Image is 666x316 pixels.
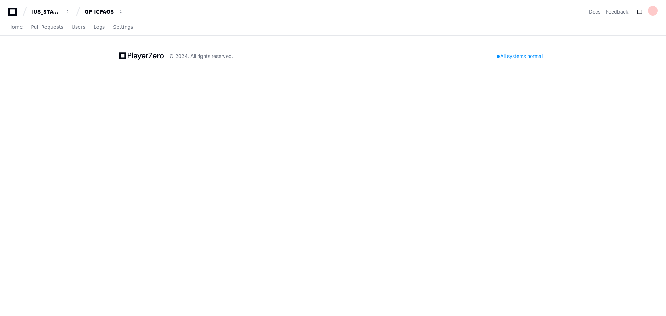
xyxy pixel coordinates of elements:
[31,25,63,29] span: Pull Requests
[113,25,133,29] span: Settings
[493,51,547,61] div: All systems normal
[8,19,23,35] a: Home
[589,8,600,15] a: Docs
[113,19,133,35] a: Settings
[72,25,85,29] span: Users
[31,8,61,15] div: [US_STATE] Pacific
[31,19,63,35] a: Pull Requests
[85,8,114,15] div: GP-ICPAQS
[28,6,73,18] button: [US_STATE] Pacific
[169,53,233,60] div: © 2024. All rights reserved.
[8,25,23,29] span: Home
[606,8,629,15] button: Feedback
[94,19,105,35] a: Logs
[82,6,126,18] button: GP-ICPAQS
[72,19,85,35] a: Users
[94,25,105,29] span: Logs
